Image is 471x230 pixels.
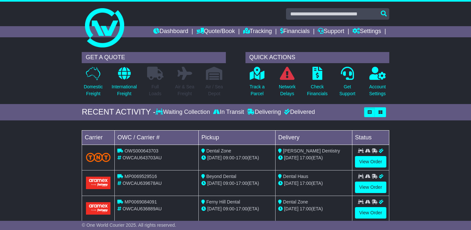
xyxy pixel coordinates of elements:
[249,83,264,97] p: Track a Parcel
[276,130,352,145] td: Delivery
[111,66,137,101] a: InternationalFreight
[123,155,162,160] span: OWCAU643703AU
[207,181,222,186] span: [DATE]
[236,155,247,160] span: 17:00
[280,26,310,37] a: Financials
[206,148,231,153] span: Dental Zone
[245,52,389,63] div: QUICK ACTIONS
[355,207,386,219] a: View Order
[223,155,234,160] span: 09:00
[300,155,311,160] span: 17:00
[249,66,265,101] a: Track aParcel
[278,180,349,187] div: (ETA)
[211,109,245,116] div: In Transit
[207,155,222,160] span: [DATE]
[282,109,315,116] div: Delivered
[86,202,110,214] img: Aramex.png
[115,130,199,145] td: OWC / Carrier #
[284,206,298,211] span: [DATE]
[86,153,110,162] img: TNT_Domestic.png
[201,205,273,212] div: - (ETA)
[201,180,273,187] div: - (ETA)
[243,26,272,37] a: Tracking
[82,130,115,145] td: Carrier
[153,26,188,37] a: Dashboard
[279,83,295,97] p: Network Delays
[175,83,194,97] p: Air & Sea Freight
[283,199,308,204] span: Dental Zone
[83,66,103,101] a: DomesticFreight
[201,154,273,161] div: - (ETA)
[84,83,103,97] p: Domestic Freight
[284,155,298,160] span: [DATE]
[355,156,386,168] a: View Order
[156,109,211,116] div: Waiting Collection
[196,26,235,37] a: Quote/Book
[369,83,386,97] p: Account Settings
[223,206,234,211] span: 09:00
[236,206,247,211] span: 17:00
[236,181,247,186] span: 17:00
[111,83,137,97] p: International Freight
[278,66,296,101] a: NetworkDelays
[339,66,356,101] a: GetSupport
[82,52,226,63] div: GET A QUOTE
[125,199,157,204] span: MP0069084091
[82,222,176,228] span: © One World Courier 2025. All rights reserved.
[283,148,340,153] span: [PERSON_NAME] Dentistry
[339,83,355,97] p: Get Support
[82,107,156,117] div: RECENT ACTIVITY -
[125,174,157,179] span: MP0069529516
[123,206,162,211] span: OWCAU636889AU
[300,181,311,186] span: 17:00
[355,182,386,193] a: View Order
[283,174,308,179] span: Dental Haus
[223,181,234,186] span: 09:00
[123,181,162,186] span: OWCAU639678AU
[278,205,349,212] div: (ETA)
[307,83,328,97] p: Check Financials
[318,26,344,37] a: Support
[369,66,386,101] a: AccountSettings
[278,154,349,161] div: (ETA)
[307,66,328,101] a: CheckFinancials
[86,177,110,189] img: Aramex.png
[147,83,163,97] p: Full Loads
[199,130,276,145] td: Pickup
[205,83,223,97] p: Air / Sea Depot
[125,148,159,153] span: OWS000643703
[206,199,240,204] span: Ferny Hill Dental
[352,130,389,145] td: Status
[206,174,236,179] span: Beyond Dental
[245,109,282,116] div: Delivering
[352,26,381,37] a: Settings
[284,181,298,186] span: [DATE]
[300,206,311,211] span: 17:00
[207,206,222,211] span: [DATE]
